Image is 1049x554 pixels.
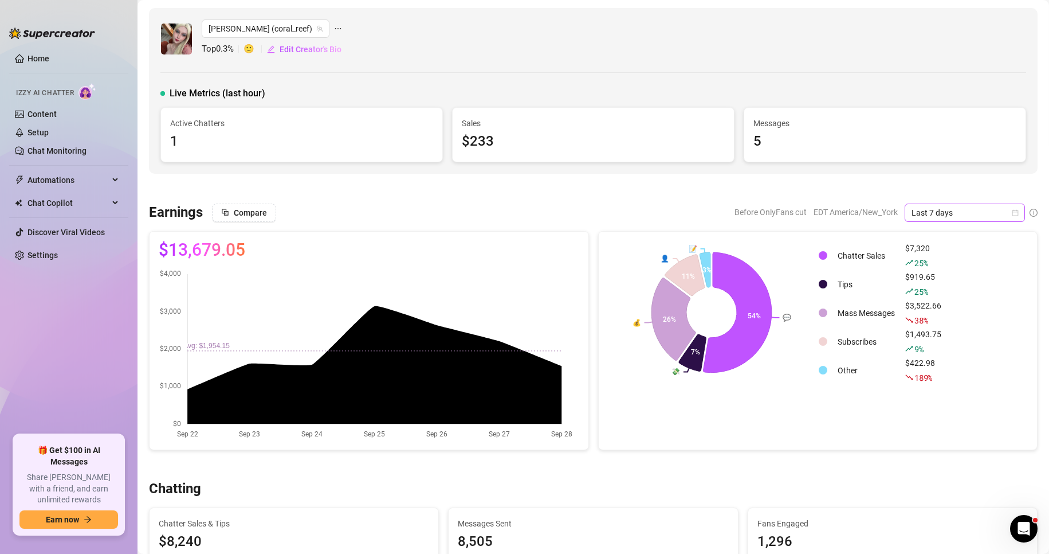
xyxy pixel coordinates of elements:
button: Edit Creator's Bio [266,40,342,58]
span: Automations [27,171,109,189]
span: 🎁 Get $100 in AI Messages [19,445,118,467]
span: 25 % [914,286,928,297]
span: Last 7 days [912,204,1018,221]
img: logo-BBDzfeDw.svg [9,28,95,39]
div: $233 [462,131,725,153]
text: 💬 [783,313,791,322]
a: Setup [27,128,49,137]
td: Tips [833,271,899,298]
div: $422.98 [905,357,941,384]
span: Messages [753,117,1016,130]
img: Chat Copilot [15,199,22,207]
span: Chatter Sales & Tips [159,517,429,530]
div: 1 [170,131,433,153]
span: Active Chatters [170,117,433,130]
a: Chat Monitoring [27,146,87,155]
span: Share [PERSON_NAME] with a friend, and earn unlimited rewards [19,472,118,506]
iframe: Intercom live chat [1010,515,1038,543]
span: fall [905,373,913,381]
div: $919.65 [905,271,941,298]
text: 📝 [688,244,697,252]
span: rise [905,287,913,295]
span: fall [905,316,913,324]
span: 🙂 [243,42,266,56]
div: $3,522.66 [905,299,941,327]
span: rise [905,345,913,353]
text: 💸 [671,368,680,376]
span: Earn now [46,515,79,524]
span: Chat Copilot [27,194,109,212]
span: Sales [462,117,725,130]
div: 8,505 [458,531,728,553]
span: ellipsis [334,19,342,38]
button: Compare [212,204,276,222]
span: Top 0.3 % [202,42,243,56]
text: 👤 [661,254,669,263]
text: 💰 [632,318,641,326]
span: EDT America/New_York [814,204,898,221]
span: thunderbolt [15,175,24,185]
a: Home [27,54,49,63]
h3: Chatting [149,480,201,498]
span: Compare [234,208,267,217]
div: $7,320 [905,242,941,270]
span: Live Metrics (last hour) [170,87,265,100]
span: calendar [1012,209,1019,216]
span: info-circle [1030,209,1038,217]
span: $13,679.05 [159,241,245,259]
span: Anna (coral_reef) [209,20,323,37]
td: Chatter Sales [833,242,899,270]
td: Subscribes [833,328,899,356]
span: edit [267,45,275,53]
td: Other [833,357,899,384]
a: Settings [27,251,58,260]
div: 5 [753,131,1016,153]
span: block [221,208,229,216]
td: Mass Messages [833,299,899,327]
a: Content [27,110,57,119]
span: 189 % [914,372,932,383]
span: Messages Sent [458,517,728,530]
span: $8,240 [159,531,429,553]
span: Before OnlyFans cut [734,204,807,221]
span: team [316,25,323,32]
span: Fans Engaged [757,517,1028,530]
span: Edit Creator's Bio [280,45,341,54]
img: Anna [161,24,192,54]
div: $1,493.75 [905,328,941,356]
span: rise [905,259,913,267]
img: AI Chatter [78,83,96,100]
a: Discover Viral Videos [27,228,105,237]
button: Earn nowarrow-right [19,510,118,529]
span: 9 % [914,344,923,354]
h3: Earnings [149,204,203,222]
div: 1,296 [757,531,1028,553]
span: Izzy AI Chatter [16,88,74,99]
span: 25 % [914,258,928,268]
span: arrow-right [84,516,92,524]
span: 38 % [914,315,928,326]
